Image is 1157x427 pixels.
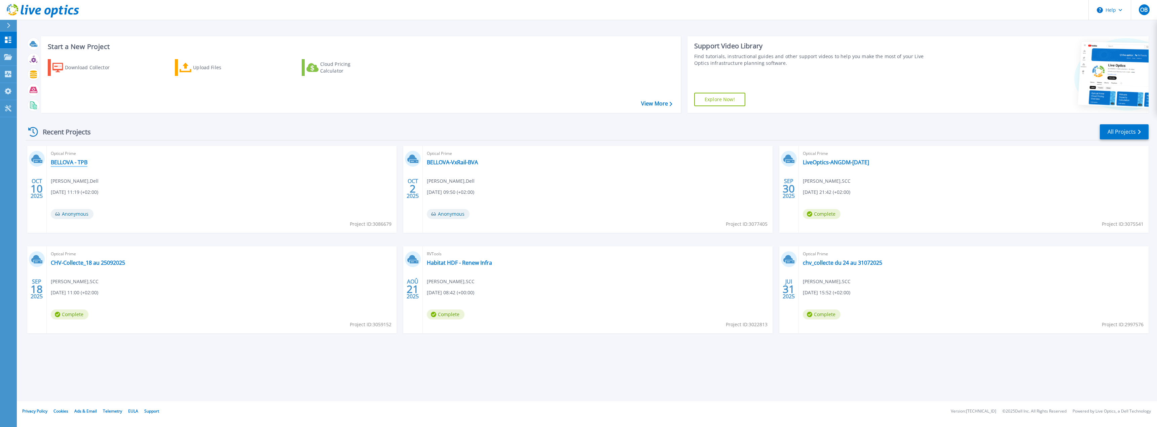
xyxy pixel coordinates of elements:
[48,43,672,50] h3: Start a New Project
[48,59,123,76] a: Download Collector
[30,176,43,201] div: OCT 2025
[783,286,795,292] span: 31
[427,188,474,196] span: [DATE] 09:50 (+02:00)
[803,289,850,296] span: [DATE] 15:52 (+02:00)
[782,176,795,201] div: SEP 2025
[1102,321,1144,328] span: Project ID: 2997576
[783,186,795,191] span: 30
[803,177,851,185] span: [PERSON_NAME] , SCC
[1100,124,1149,139] a: All Projects
[803,278,851,285] span: [PERSON_NAME] , SCC
[782,277,795,301] div: JUI 2025
[803,209,841,219] span: Complete
[51,259,125,266] a: CHV-Collecte_18 au 25092025
[1073,409,1151,414] li: Powered by Live Optics, a Dell Technology
[1002,409,1067,414] li: © 2025 Dell Inc. All Rights Reserved
[350,321,391,328] span: Project ID: 3059152
[427,259,492,266] a: Habitat HDF - Renew Infra
[26,124,100,140] div: Recent Projects
[427,150,769,157] span: Optical Prime
[175,59,250,76] a: Upload Files
[51,177,99,185] span: [PERSON_NAME] , Dell
[407,286,419,292] span: 21
[694,53,935,67] div: Find tutorials, instructional guides and other support videos to help you make the most of your L...
[951,409,996,414] li: Version: [TECHNICAL_ID]
[694,93,745,106] a: Explore Now!
[803,250,1145,258] span: Optical Prime
[410,186,416,191] span: 2
[302,59,377,76] a: Cloud Pricing Calculator
[803,150,1145,157] span: Optical Prime
[51,289,98,296] span: [DATE] 11:00 (+02:00)
[641,100,672,107] a: View More
[427,177,475,185] span: [PERSON_NAME] , Dell
[53,408,68,414] a: Cookies
[427,250,769,258] span: RVTools
[427,278,475,285] span: [PERSON_NAME] , SCC
[427,159,478,166] a: BELLOVA-VxRail-BVA
[803,259,882,266] a: chv_collecte du 24 au 31072025
[726,321,768,328] span: Project ID: 3022813
[51,278,99,285] span: [PERSON_NAME] , SCC
[51,188,98,196] span: [DATE] 11:19 (+02:00)
[51,250,393,258] span: Optical Prime
[51,150,393,157] span: Optical Prime
[406,176,419,201] div: OCT 2025
[803,159,869,166] a: LiveOptics-ANGDM-[DATE]
[694,42,935,50] div: Support Video Library
[726,220,768,228] span: Project ID: 3077405
[103,408,122,414] a: Telemetry
[1102,220,1144,228] span: Project ID: 3075541
[51,209,94,219] span: Anonymous
[803,309,841,319] span: Complete
[427,209,470,219] span: Anonymous
[144,408,159,414] a: Support
[30,277,43,301] div: SEP 2025
[193,61,247,74] div: Upload Files
[65,61,119,74] div: Download Collector
[427,289,474,296] span: [DATE] 08:42 (+00:00)
[128,408,138,414] a: EULA
[51,159,87,166] a: BELLOVA - TPB
[74,408,97,414] a: Ads & Email
[350,220,391,228] span: Project ID: 3086679
[320,61,374,74] div: Cloud Pricing Calculator
[31,186,43,191] span: 10
[427,309,464,319] span: Complete
[31,286,43,292] span: 18
[51,309,88,319] span: Complete
[22,408,47,414] a: Privacy Policy
[1140,7,1148,12] span: OB
[803,188,850,196] span: [DATE] 21:42 (+02:00)
[406,277,419,301] div: AOÛ 2025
